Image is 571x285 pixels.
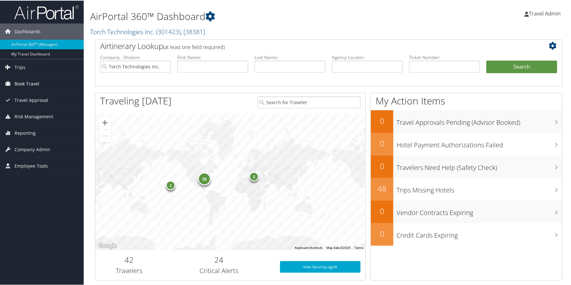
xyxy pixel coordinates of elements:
h1: Traveling [DATE] [100,93,172,107]
span: Company Admin [14,141,50,157]
img: airportal-logo.png [14,4,79,19]
button: Zoom out [98,129,111,142]
label: Last Name: [255,54,325,60]
input: Search for Traveler [257,96,360,108]
h3: Credit Cards Expiring [397,227,562,239]
span: Risk Management [14,108,53,124]
label: First Name: [177,54,248,60]
a: 0Vendor Contracts Expiring [371,200,562,222]
span: Map data ©2025 [326,245,351,249]
h1: My Action Items [371,93,562,107]
a: 0Hotel Payment Authorizations Failed [371,132,562,155]
a: 0Travelers Need Help (Safety Check) [371,155,562,177]
span: , [ 38381 ] [181,27,205,35]
h3: Hotel Payment Authorizations Failed [397,137,562,149]
a: View SecurityLogic® [280,260,360,272]
span: Trips [14,59,25,75]
img: Google [97,241,118,250]
a: 0Travel Approvals Pending (Advisor Booked) [371,110,562,132]
h2: 0 [371,115,393,126]
button: Search [486,60,557,73]
a: Open this area in Google Maps (opens a new window) [97,241,118,250]
h3: Trips Missing Hotels [397,182,562,194]
span: Travel Approval [14,92,48,108]
span: (at least one field required) [163,43,225,50]
h2: 0 [371,228,393,239]
button: Keyboard shortcuts [295,245,323,250]
h2: 0 [371,160,393,171]
a: 0Credit Cards Expiring [371,222,562,245]
span: Book Travel [14,75,39,91]
h3: Travelers Need Help (Safety Check) [397,159,562,172]
a: 48Trips Missing Hotels [371,177,562,200]
label: Company - Division: [100,54,171,60]
h3: Vendor Contracts Expiring [397,204,562,217]
div: 1 [166,180,176,190]
h2: 24 [168,254,270,265]
div: 38 [198,172,211,185]
h2: 0 [371,137,393,148]
h3: Critical Alerts [168,266,270,275]
label: Agency Locator: [332,54,403,60]
span: Dashboards [14,23,41,39]
h2: Airtinerary Lookup [100,40,518,51]
span: Employee Tools [14,157,48,173]
span: ( 301423 ) [156,27,181,35]
span: Reporting [14,124,36,141]
h2: 42 [100,254,158,265]
h2: 48 [371,182,393,193]
a: Terms (opens in new tab) [354,245,363,249]
h3: Travel Approvals Pending (Advisor Booked) [397,114,562,126]
a: Torch Technologies Inc. [90,27,205,35]
label: Ticket Number: [409,54,480,60]
h1: AirPortal 360™ Dashboard [90,9,408,23]
button: Zoom in [98,116,111,129]
span: Travel Admin [529,9,561,16]
h3: Travelers [100,266,158,275]
h2: 0 [371,205,393,216]
div: 3 [249,171,259,181]
a: Travel Admin [524,3,567,23]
